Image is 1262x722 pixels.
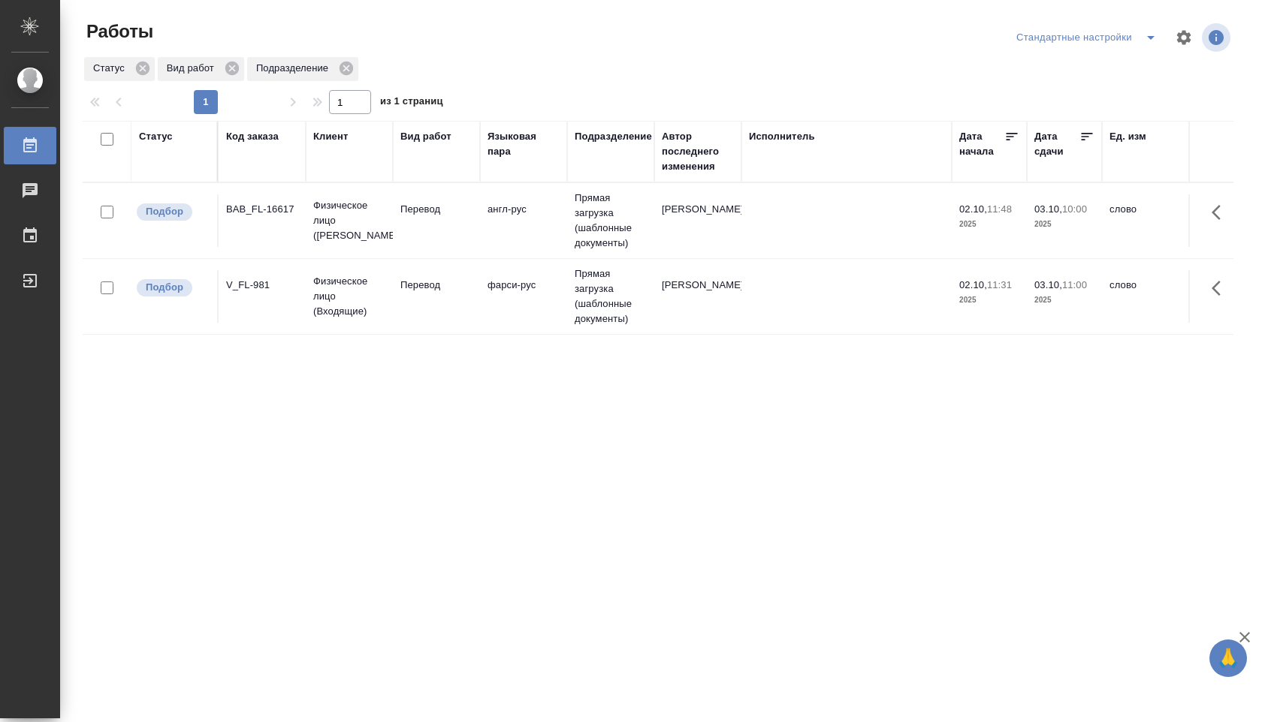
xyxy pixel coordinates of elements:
p: 11:31 [987,279,1012,290]
p: 03.10, [1034,279,1062,290]
button: Здесь прячутся важные кнопки [1203,194,1239,230]
p: Перевод [400,278,472,293]
span: 🙏 [1215,642,1241,674]
p: 02.10, [959,279,987,290]
p: Вид работ [167,61,219,76]
span: Посмотреть информацию [1202,23,1233,52]
td: Прямая загрузка (шаблонные документы) [567,183,654,258]
div: Исполнитель [749,129,815,144]
p: Физическое лицо (Входящие) [313,274,385,319]
span: Настроить таблицу [1166,20,1202,56]
p: Статус [93,61,130,76]
p: 10:00 [1062,203,1087,215]
button: 🙏 [1209,639,1247,677]
div: Подразделение [575,129,652,144]
div: Можно подбирать исполнителей [135,202,210,222]
div: Дата сдачи [1034,129,1079,159]
span: из 1 страниц [380,92,443,114]
p: Подразделение [256,61,334,76]
div: Дата начала [959,129,1004,159]
span: Работы [83,20,153,44]
div: Вид работ [400,129,451,144]
button: Здесь прячутся важные кнопки [1203,270,1239,306]
p: 11:00 [1062,279,1087,290]
td: англ-рус [480,194,567,247]
div: Автор последнего изменения [662,129,734,174]
p: 2025 [959,293,1019,308]
div: Код заказа [226,129,279,144]
p: Подбор [146,204,183,219]
div: Вид работ [158,57,244,81]
td: [PERSON_NAME] [654,194,741,247]
div: Ед. изм [1110,129,1146,144]
div: Статус [84,57,155,81]
p: Физическое лицо ([PERSON_NAME]) [313,198,385,243]
div: V_FL-981 [226,278,298,293]
td: [PERSON_NAME] [654,270,741,323]
td: слово [1102,194,1189,247]
div: Языковая пара [488,129,560,159]
p: 02.10, [959,203,987,215]
p: 2025 [1034,217,1094,232]
p: Перевод [400,202,472,217]
p: 2025 [959,217,1019,232]
td: слово [1102,270,1189,323]
div: Подразделение [247,57,358,81]
p: Подбор [146,280,183,295]
div: BAB_FL-16617 [226,202,298,217]
div: Клиент [313,129,348,144]
p: 11:48 [987,203,1012,215]
div: Можно подбирать исполнителей [135,278,210,298]
p: 2025 [1034,293,1094,308]
div: split button [1013,26,1166,50]
td: Прямая загрузка (шаблонные документы) [567,259,654,334]
p: 03.10, [1034,203,1062,215]
div: Статус [139,129,173,144]
td: фарси-рус [480,270,567,323]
